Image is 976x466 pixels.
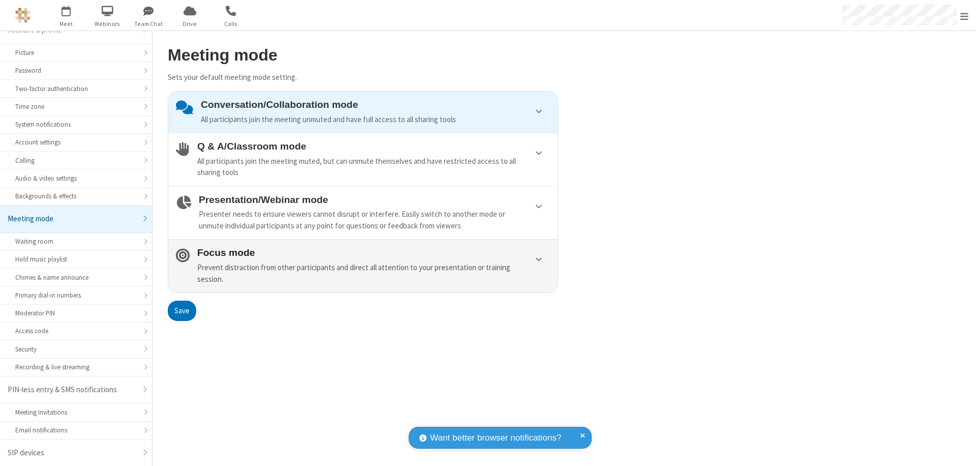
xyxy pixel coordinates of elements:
[15,308,137,318] div: Moderator PIN
[15,290,137,300] div: Primary dial-in numbers
[15,273,137,282] div: Chimes & name announce
[15,237,137,246] div: Waiting room
[15,344,137,354] div: Security
[15,84,137,94] div: Two-factor authentication
[88,19,127,28] span: Webinars
[15,173,137,183] div: Audio & video settings
[15,137,137,147] div: Account settings
[197,141,550,152] h4: Q & A/Classroom mode
[15,66,137,75] div: Password
[15,326,137,336] div: Access code
[168,46,558,64] h2: Meeting mode
[15,407,137,417] div: Meeting Invitations
[212,19,250,28] span: Calls
[197,156,550,179] div: All participants join the meeting muted, but can unmute themselves and have restricted access to ...
[8,447,137,459] div: SIP devices
[130,19,168,28] span: Team Chat
[197,262,550,285] div: Prevent distraction from other participants and direct all attention to your presentation or trai...
[15,191,137,201] div: Backgrounds & effects
[15,48,137,57] div: Picture
[47,19,85,28] span: Meet
[15,120,137,129] div: System notifications
[15,362,137,372] div: Recording & live streaming
[201,114,550,126] div: All participants join the meeting unmuted and have full access to all sharing tools
[201,99,550,110] h4: Conversation/Collaboration mode
[430,431,561,445] span: Want better browser notifications?
[15,8,30,23] img: QA Selenium DO NOT DELETE OR CHANGE
[8,384,137,396] div: PIN-less entry & SMS notifications
[199,209,550,231] div: Presenter needs to ensure viewers cannot disrupt or interfere. Easily switch to another mode or u...
[15,156,137,165] div: Calling
[8,213,137,225] div: Meeting mode
[15,254,137,264] div: Hold music playlist
[168,72,558,83] p: Sets your default meeting mode setting.
[15,425,137,435] div: Email notifications
[168,301,196,321] button: Save
[199,194,550,205] h4: Presentation/Webinar mode
[197,247,550,258] h4: Focus mode
[15,102,137,111] div: Time zone
[171,19,209,28] span: Drive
